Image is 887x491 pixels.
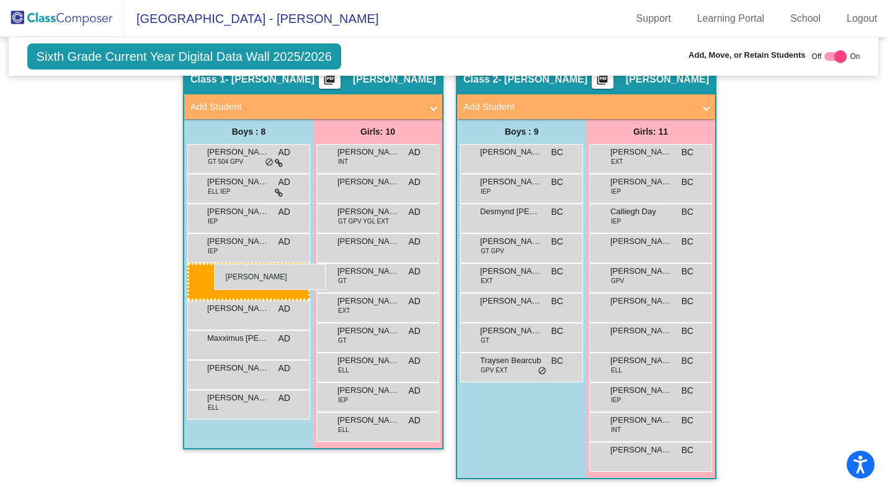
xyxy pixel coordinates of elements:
span: [PERSON_NAME] [610,176,672,188]
span: [PERSON_NAME] [610,146,672,158]
span: BC [551,205,563,218]
span: GT [338,336,347,345]
span: EXT [611,157,623,166]
span: [PERSON_NAME] [480,295,542,307]
span: Desmynd [PERSON_NAME] [480,205,542,218]
span: [PERSON_NAME] [207,392,269,404]
span: IEP [611,187,621,196]
span: GPV EXT [481,366,507,375]
span: [PERSON_NAME] [480,265,542,277]
span: Class 2 [463,73,498,86]
span: AD [409,176,421,189]
span: GT GPV YGL EXT [338,217,389,226]
div: Girls: 11 [586,119,715,144]
span: [PERSON_NAME] [207,235,269,248]
span: Class 1 [190,73,225,86]
span: - [PERSON_NAME] [225,73,314,86]
span: BC [682,146,693,159]
span: [PERSON_NAME] [337,176,399,188]
span: [PERSON_NAME] [480,146,542,158]
span: [PERSON_NAME] [337,414,399,426]
span: Maxximus [PERSON_NAME] [207,332,269,345]
span: [PERSON_NAME] [353,73,436,86]
mat-icon: picture_as_pdf [595,73,610,91]
span: AD [279,146,290,159]
span: [PERSON_NAME] [207,205,269,218]
span: [PERSON_NAME] [610,354,672,367]
span: GT [481,336,489,345]
span: AD [409,384,421,397]
span: GPV [611,276,624,286]
span: [PERSON_NAME] [610,295,672,307]
span: [GEOGRAPHIC_DATA] - [PERSON_NAME] [124,9,378,29]
span: BC [551,265,563,278]
span: Add, Move, or Retain Students [689,49,806,61]
div: Girls: 10 [313,119,442,144]
span: AD [279,332,290,345]
span: Calliegh Day [610,205,672,218]
span: AD [279,302,290,315]
span: On [850,51,860,62]
div: Boys : 9 [457,119,586,144]
span: AD [279,392,290,405]
span: BC [682,176,693,189]
span: IEP [611,395,621,405]
span: AD [279,176,290,189]
span: do_not_disturb_alt [265,158,274,168]
span: GT 504 GPV [208,157,243,166]
span: BC [682,384,693,397]
span: BC [682,444,693,457]
span: [PERSON_NAME] Senator [337,146,399,158]
span: INT [338,157,348,166]
span: BC [551,325,563,338]
span: BC [551,295,563,308]
span: GT GPV [481,246,504,256]
span: AD [409,235,421,248]
mat-expansion-panel-header: Add Student [184,94,442,119]
span: [PERSON_NAME] [207,146,269,158]
span: AD [409,146,421,159]
span: IEP [611,217,621,226]
span: AD [409,265,421,278]
span: [PERSON_NAME] [337,265,399,277]
span: [PERSON_NAME] [PERSON_NAME] [610,265,672,277]
span: BC [682,295,693,308]
span: [PERSON_NAME] [626,73,709,86]
span: [PERSON_NAME] [337,295,399,307]
span: AD [409,205,421,218]
a: Support [626,9,681,29]
span: BC [551,176,563,189]
span: AD [409,354,421,367]
span: [PERSON_NAME] [207,176,269,188]
span: ELL [338,425,349,435]
span: [PERSON_NAME] [337,205,399,218]
span: BC [682,265,693,278]
span: ELL IEP [208,187,230,196]
span: [PERSON_NAME] [207,302,269,315]
span: - [PERSON_NAME] [498,73,587,86]
button: Print Students Details [319,70,341,89]
span: IEP [208,246,218,256]
span: [PERSON_NAME] [610,384,672,397]
span: AD [279,205,290,218]
a: Logout [837,9,887,29]
span: BC [551,235,563,248]
span: BC [682,414,693,427]
span: EXT [481,276,493,286]
mat-panel-title: Add Student [190,100,421,114]
mat-panel-title: Add Student [463,100,694,114]
span: ELL [338,366,349,375]
span: AD [279,235,290,248]
span: AD [409,325,421,338]
span: do_not_disturb_alt [538,366,546,376]
span: [PERSON_NAME] Tufts [480,235,542,248]
span: BC [682,354,693,367]
span: [PERSON_NAME] [610,235,672,248]
div: Boys : 8 [184,119,313,144]
span: Off [812,51,822,62]
span: AD [279,362,290,375]
span: Traysen Bearcub [480,354,542,367]
span: INT [611,425,621,435]
span: BC [682,235,693,248]
span: [PERSON_NAME] [337,235,399,248]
